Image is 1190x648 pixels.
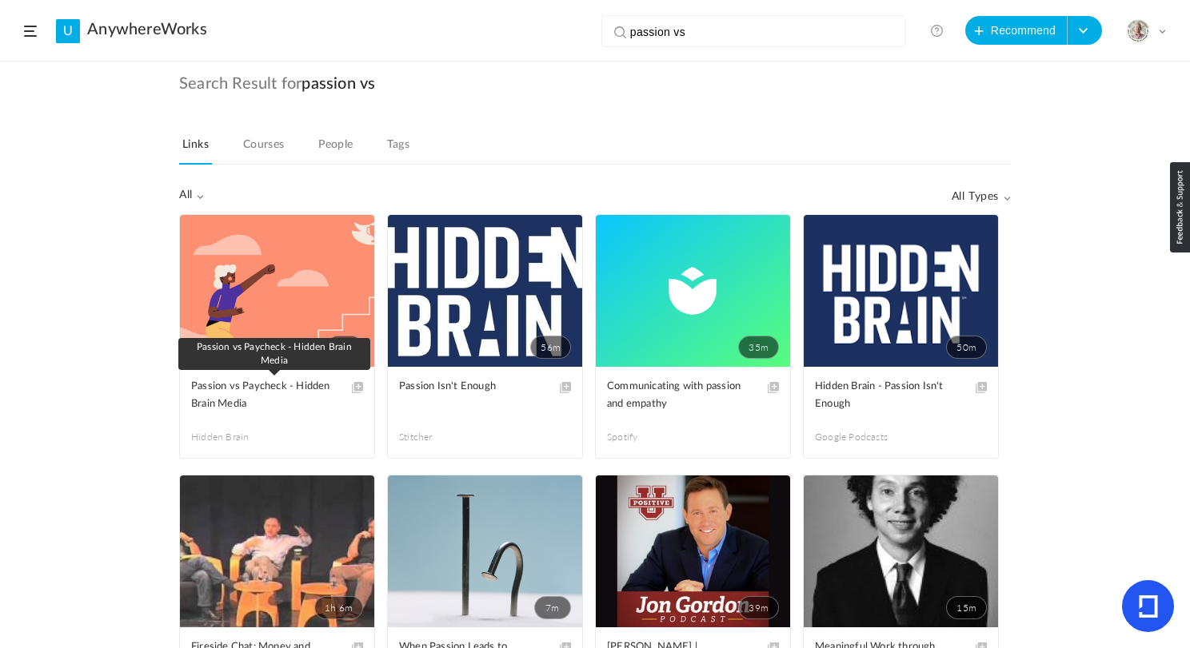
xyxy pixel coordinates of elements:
[815,430,901,444] span: Google Podcasts
[388,215,582,367] a: 56m
[804,215,998,367] a: 50m
[596,215,790,367] a: 35m
[191,378,339,413] span: Passion vs Paycheck - Hidden Brain Media
[180,215,374,367] a: 1h
[180,475,374,627] a: 1h 6m
[326,336,363,359] span: 1h
[399,378,547,396] span: Passion Isn't Enough
[301,74,375,93] span: passion vs
[1170,162,1190,252] img: loop_feedback_btn.png
[314,596,363,619] span: 1h 6m
[596,475,790,627] a: 39m
[534,596,571,619] span: 7m
[815,378,987,414] a: Hidden Brain - Passion Isn't Enough
[738,336,779,359] span: 35m
[965,16,1068,45] button: Recommend
[56,19,80,43] a: U
[946,336,987,359] span: 50m
[607,378,755,413] span: Communicating with passion and empathy
[607,430,693,444] span: spotify
[384,134,413,165] a: Tags
[738,596,779,619] span: 39m
[1127,20,1149,42] img: julia-s-version-gybnm-profile-picture-frame-2024-template-16.png
[530,336,571,359] span: 56m
[315,134,357,165] a: People
[179,134,212,165] a: Links
[607,378,779,414] a: Communicating with passion and empathy
[179,74,1011,117] h2: Search Result for
[191,430,278,444] span: Hidden Brain Media
[87,20,207,39] a: AnywhereWorks
[399,378,571,414] a: Passion Isn't Enough
[815,378,963,413] span: Hidden Brain - Passion Isn't Enough
[804,475,998,627] a: 15m
[952,190,1011,204] span: All Types
[179,189,205,202] span: All
[399,430,485,444] span: stitcher
[946,596,987,619] span: 15m
[630,16,884,48] input: Search here...
[388,475,582,627] a: 7m
[240,134,288,165] a: Courses
[191,378,363,414] a: Passion vs Paycheck - Hidden Brain Media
